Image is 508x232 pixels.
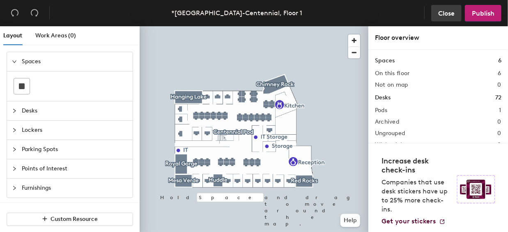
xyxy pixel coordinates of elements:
h2: 0 [498,130,501,137]
span: Desks [22,101,128,120]
span: Get your stickers [382,217,436,225]
h2: 1 [499,107,501,114]
h2: Ungrouped [375,130,405,137]
h2: Not on map [375,82,408,88]
span: collapsed [12,186,17,191]
button: Undo (⌘ + Z) [7,5,23,21]
div: *[GEOGRAPHIC_DATA]-Centennial, Floor 1 [172,8,303,18]
button: Custom Resource [7,213,133,226]
h2: 0 [498,142,501,148]
button: Help [340,214,360,227]
h2: 0 [498,82,501,88]
span: Lockers [22,121,128,140]
span: Points of Interest [22,159,128,178]
h2: Pods [375,107,387,114]
span: collapsed [12,128,17,133]
span: collapsed [12,108,17,113]
h2: 0 [498,119,501,125]
h1: 72 [495,93,501,102]
h4: Increase desk check-ins [382,156,452,175]
span: expanded [12,59,17,64]
span: Close [438,9,455,17]
h1: Desks [375,93,391,102]
a: Get your stickers [382,217,446,225]
span: Custom Resource [51,216,98,223]
span: Layout [3,32,22,39]
span: Spaces [22,52,128,71]
button: Close [431,5,462,21]
h1: 6 [498,56,501,65]
h2: 6 [498,70,501,77]
h2: Archived [375,119,399,125]
img: Sticker logo [457,175,495,203]
h2: With stickers [375,142,412,148]
h1: Spaces [375,56,395,65]
div: Floor overview [375,33,501,43]
button: Redo (⌘ + ⇧ + Z) [26,5,43,21]
span: Publish [472,9,494,17]
button: Publish [465,5,501,21]
p: Companies that use desk stickers have up to 25% more check-ins. [382,178,452,214]
span: collapsed [12,166,17,171]
span: Parking Spots [22,140,128,159]
span: Work Areas (0) [35,32,76,39]
span: collapsed [12,147,17,152]
span: Furnishings [22,179,128,198]
h2: On this floor [375,70,410,77]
